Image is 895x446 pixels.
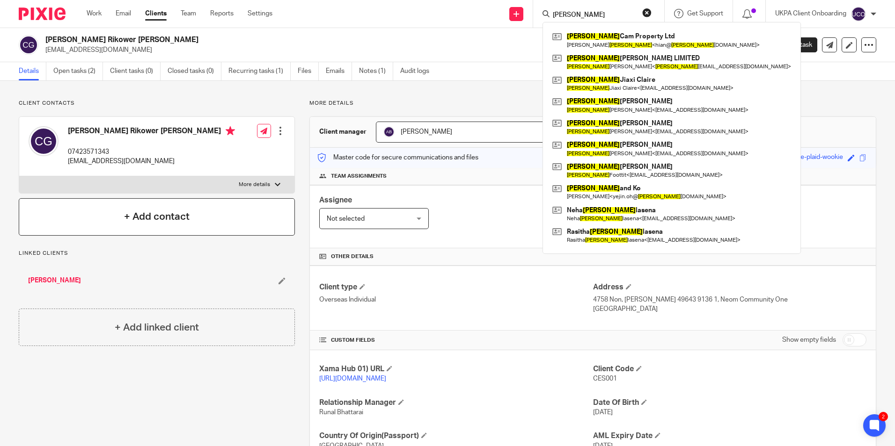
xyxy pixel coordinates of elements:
[319,375,386,382] a: [URL][DOMAIN_NAME]
[168,62,221,80] a: Closed tasks (0)
[879,412,888,421] div: 2
[331,253,374,260] span: Other details
[319,364,593,374] h4: Xama Hub 01) URL
[593,364,866,374] h4: Client Code
[28,276,81,285] a: [PERSON_NAME]
[87,9,102,18] a: Work
[593,375,617,382] span: CES001
[400,62,436,80] a: Audit logs
[19,7,66,20] img: Pixie
[552,11,636,20] input: Search
[775,9,846,18] p: UKPA Client Onboarding
[19,100,295,107] p: Client contacts
[68,126,235,138] h4: [PERSON_NAME] Rikower [PERSON_NAME]
[298,62,319,80] a: Files
[19,35,38,55] img: svg%3E
[45,45,749,55] p: [EMAIL_ADDRESS][DOMAIN_NAME]
[110,62,161,80] a: Client tasks (0)
[68,147,235,157] p: 07423571343
[401,129,452,135] span: [PERSON_NAME]
[642,8,652,17] button: Clear
[319,196,352,204] span: Assignee
[19,250,295,257] p: Linked clients
[319,127,367,137] h3: Client manager
[359,62,393,80] a: Notes (1)
[145,9,167,18] a: Clients
[309,100,876,107] p: More details
[19,62,46,80] a: Details
[319,337,593,344] h4: CUSTOM FIELDS
[115,320,199,335] h4: + Add linked client
[210,9,234,18] a: Reports
[239,181,270,188] p: More details
[319,295,593,304] p: Overseas Individual
[593,398,866,408] h4: Date Of Birth
[593,282,866,292] h4: Address
[593,431,866,441] h4: AML Expiry Date
[383,126,395,137] img: svg%3E
[327,216,365,222] span: Not selected
[68,157,235,166] p: [EMAIL_ADDRESS][DOMAIN_NAME]
[319,282,593,292] h4: Client type
[248,9,272,18] a: Settings
[181,9,196,18] a: Team
[326,62,352,80] a: Emails
[53,62,103,80] a: Open tasks (2)
[593,295,866,304] p: 4758 Non, [PERSON_NAME] 49643 9136 1, Neom Community One
[593,304,866,314] p: [GEOGRAPHIC_DATA]
[319,398,593,408] h4: Relationship Manager
[319,409,363,416] span: Runal Bhattarai
[29,126,59,156] img: svg%3E
[782,335,836,345] label: Show empty fields
[319,431,593,441] h4: Country Of Origin(Passport)
[331,173,387,180] span: Team assignments
[228,62,291,80] a: Recurring tasks (1)
[851,7,866,22] img: svg%3E
[226,126,235,136] i: Primary
[116,9,131,18] a: Email
[317,153,478,162] p: Master code for secure communications and files
[687,10,723,17] span: Get Support
[593,409,613,416] span: [DATE]
[45,35,608,45] h2: [PERSON_NAME] Rikower [PERSON_NAME]
[124,209,190,224] h4: + Add contact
